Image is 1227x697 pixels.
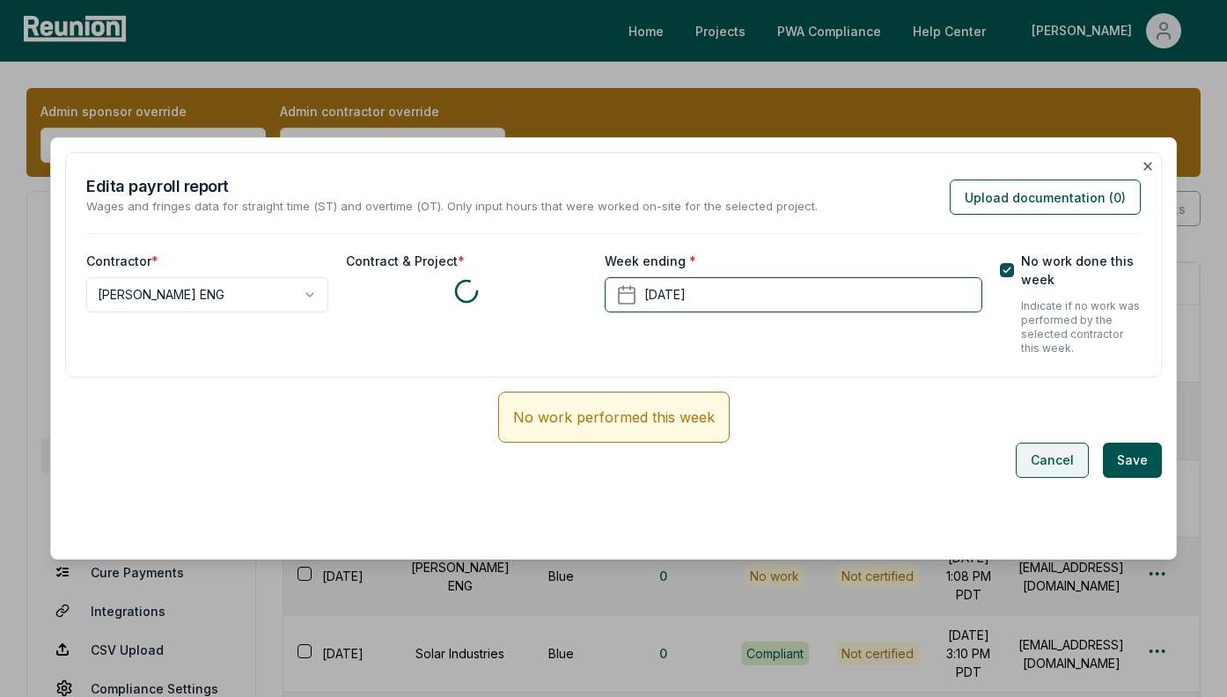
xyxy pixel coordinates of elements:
div: No work performed this week [498,392,730,443]
button: Save [1103,443,1162,478]
button: Upload documentation (0) [950,180,1141,215]
button: Cancel [1016,443,1089,478]
label: Contract & Project [346,252,465,270]
h2: Edit a payroll report [86,174,818,198]
label: No work done this week [1021,252,1141,289]
p: Wages and fringes data for straight time (ST) and overtime (OT). Only input hours that were worke... [86,198,818,216]
label: Contractor [86,252,158,270]
button: [DATE] [605,277,981,312]
label: Week ending [605,252,696,270]
p: Indicate if no work was performed by the selected contractor this week. [1021,299,1141,356]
